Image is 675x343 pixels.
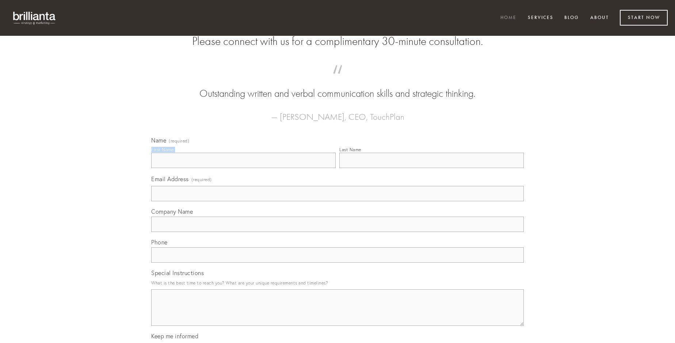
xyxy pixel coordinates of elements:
[496,12,521,24] a: Home
[151,332,198,340] span: Keep me informed
[151,34,524,48] h2: Please connect with us for a complimentary 30-minute consultation.
[151,137,166,144] span: Name
[7,7,62,28] img: brillianta - research, strategy, marketing
[523,12,558,24] a: Services
[560,12,584,24] a: Blog
[151,239,168,246] span: Phone
[191,175,212,184] span: (required)
[339,147,361,152] div: Last Name
[151,175,189,183] span: Email Address
[151,269,204,277] span: Special Instructions
[620,10,668,26] a: Start Now
[163,72,512,87] span: “
[163,101,512,124] figcaption: — [PERSON_NAME], CEO, TouchPlan
[586,12,614,24] a: About
[151,147,173,152] div: First Name
[169,139,189,143] span: (required)
[151,278,524,288] p: What is the best time to reach you? What are your unique requirements and timelines?
[151,208,193,215] span: Company Name
[163,72,512,101] blockquote: Outstanding written and verbal communication skills and strategic thinking.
